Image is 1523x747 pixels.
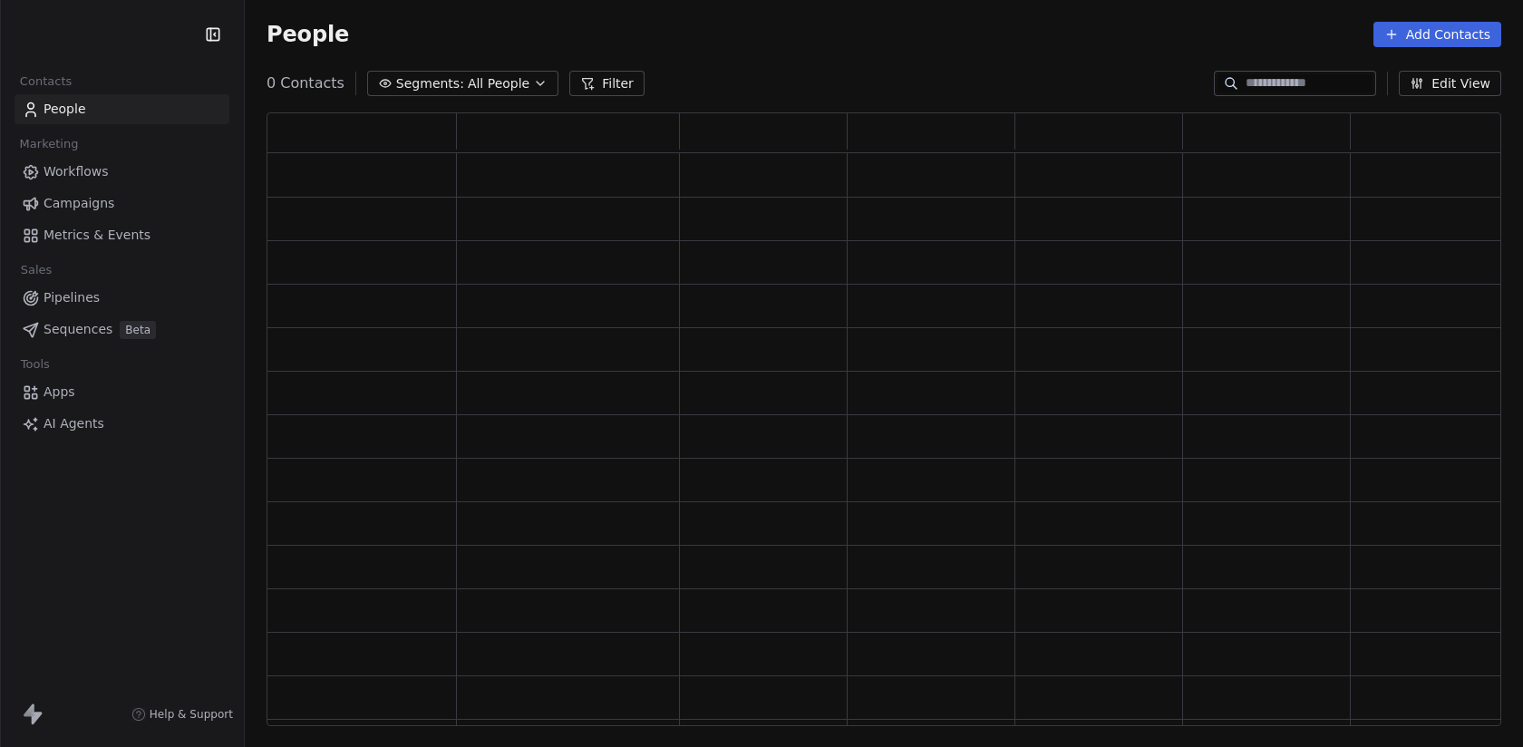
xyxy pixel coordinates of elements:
[15,220,229,250] a: Metrics & Events
[44,162,109,181] span: Workflows
[44,288,100,307] span: Pipelines
[44,100,86,119] span: People
[396,74,464,93] span: Segments:
[15,283,229,313] a: Pipelines
[12,68,80,95] span: Contacts
[15,157,229,187] a: Workflows
[15,189,229,218] a: Campaigns
[13,257,60,284] span: Sales
[569,71,645,96] button: Filter
[1373,22,1501,47] button: Add Contacts
[44,226,150,245] span: Metrics & Events
[267,153,1518,727] div: grid
[120,321,156,339] span: Beta
[267,21,349,48] span: People
[44,383,75,402] span: Apps
[468,74,529,93] span: All People
[15,94,229,124] a: People
[12,131,86,158] span: Marketing
[44,414,104,433] span: AI Agents
[44,194,114,213] span: Campaigns
[15,315,229,344] a: SequencesBeta
[15,409,229,439] a: AI Agents
[15,377,229,407] a: Apps
[131,707,233,722] a: Help & Support
[150,707,233,722] span: Help & Support
[1399,71,1501,96] button: Edit View
[13,351,57,378] span: Tools
[267,73,344,94] span: 0 Contacts
[44,320,112,339] span: Sequences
